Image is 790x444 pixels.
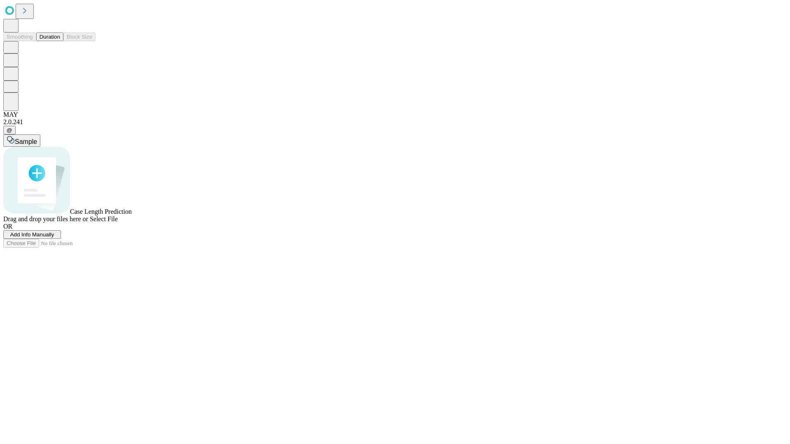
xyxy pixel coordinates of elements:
[15,138,37,145] span: Sample
[63,32,95,41] button: Block Size
[3,215,88,222] span: Drag and drop your files here or
[10,231,54,238] span: Add Info Manually
[3,111,787,118] div: MAY
[90,215,118,222] span: Select File
[3,134,40,147] button: Sample
[70,208,132,215] span: Case Length Prediction
[3,230,61,239] button: Add Info Manually
[3,223,12,230] span: OR
[36,32,63,41] button: Duration
[3,32,36,41] button: Smoothing
[3,118,787,126] div: 2.0.241
[7,127,12,133] span: @
[3,126,16,134] button: @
